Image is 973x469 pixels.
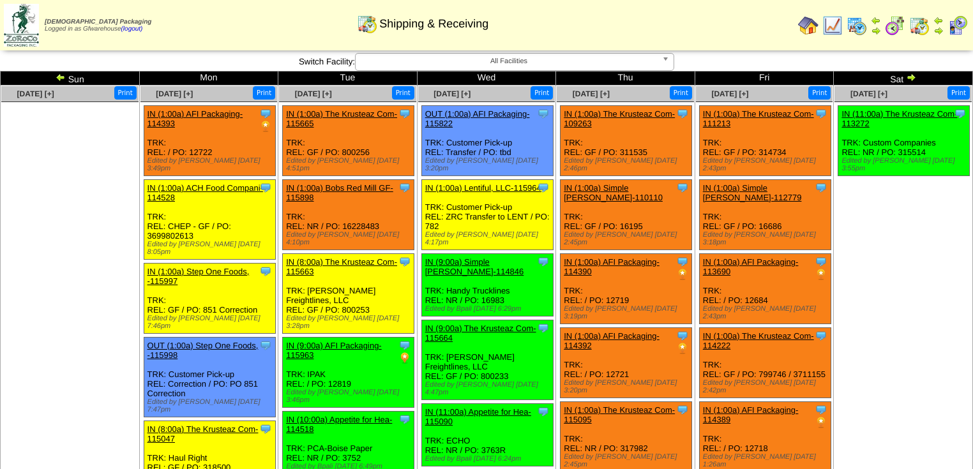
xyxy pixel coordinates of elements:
[841,157,969,172] div: Edited by [PERSON_NAME] [DATE] 3:55pm
[699,328,831,398] div: TRK: REL: GF / PO: 799746 / 3711155
[421,254,553,316] div: TRK: Handy Trucklines REL: NR / PO: 16983
[398,413,411,426] img: Tooltip
[711,89,748,98] a: [DATE] [+]
[45,19,151,26] span: [DEMOGRAPHIC_DATA] Packaging
[676,342,689,355] img: PO
[531,86,553,100] button: Print
[139,71,278,86] td: Mon
[286,183,393,202] a: IN (1:00a) Bobs Red Mill GF-115898
[573,89,610,98] a: [DATE] [+]
[421,180,553,250] div: TRK: Customer Pick-up REL: ZRC Transfer to LENT / PO: 782
[906,72,916,82] img: arrowright.gif
[156,89,193,98] span: [DATE] [+]
[392,86,414,100] button: Print
[703,157,831,172] div: Edited by [PERSON_NAME] [DATE] 2:43pm
[286,231,414,246] div: Edited by [PERSON_NAME] [DATE] 4:10pm
[283,106,414,176] div: TRK: REL: GF / PO: 800256
[286,257,397,276] a: IN (8:00a) The Krusteaz Com-115663
[841,109,957,128] a: IN (11:00a) The Krusteaz Com-113272
[379,17,488,31] span: Shipping & Receiving
[838,106,970,176] div: TRK: Custom Companies REL: NR / PO: 315514
[815,268,827,281] img: PO
[703,231,831,246] div: Edited by [PERSON_NAME] [DATE] 3:18pm
[676,403,689,416] img: Tooltip
[259,339,272,352] img: Tooltip
[537,322,550,334] img: Tooltip
[564,405,675,424] a: IN (1:00a) The Krusteaz Com-115095
[398,181,411,194] img: Tooltip
[425,305,553,313] div: Edited by Bpali [DATE] 6:29pm
[425,455,553,463] div: Edited by Bpali [DATE] 6:24pm
[398,255,411,268] img: Tooltip
[947,86,970,100] button: Print
[283,254,414,334] div: TRK: [PERSON_NAME] Freightlines, LLC REL: GF / PO: 800253
[909,15,930,36] img: calendarinout.gif
[564,231,691,246] div: Edited by [PERSON_NAME] [DATE] 2:45pm
[144,338,275,417] div: TRK: Customer Pick-up REL: Correction / PO: PO 851 Correction
[564,331,660,350] a: IN (1:00a) AFI Packaging-114392
[564,109,675,128] a: IN (1:00a) The Krusteaz Com-109263
[703,305,831,320] div: Edited by [PERSON_NAME] [DATE] 2:43pm
[947,15,968,36] img: calendarcustomer.gif
[815,107,827,120] img: Tooltip
[147,109,243,128] a: IN (1:00a) AFI Packaging-114393
[144,106,275,176] div: TRK: REL: / PO: 12722
[283,180,414,250] div: TRK: REL: NR / PO: 16228483
[561,106,692,176] div: TRK: REL: GF / PO: 311535
[703,331,814,350] a: IN (1:00a) The Krusteaz Com-114222
[147,157,275,172] div: Edited by [PERSON_NAME] [DATE] 3:49pm
[564,257,660,276] a: IN (1:00a) AFI Packaging-114390
[676,181,689,194] img: Tooltip
[147,315,275,330] div: Edited by [PERSON_NAME] [DATE] 7:46pm
[815,329,827,342] img: Tooltip
[56,72,66,82] img: arrowleft.gif
[556,71,695,86] td: Thu
[421,320,553,400] div: TRK: [PERSON_NAME] Freightlines, LLC REL: GF / PO: 800233
[834,71,973,86] td: Sat
[561,328,692,398] div: TRK: REL: / PO: 12721
[822,15,843,36] img: line_graph.gif
[425,381,553,396] div: Edited by [PERSON_NAME] [DATE] 4:47pm
[421,106,553,176] div: TRK: Customer Pick-up REL: Transfer / PO: tbd
[933,26,944,36] img: arrowright.gif
[295,89,332,98] a: [DATE] [+]
[676,329,689,342] img: Tooltip
[561,180,692,250] div: TRK: REL: GF / PO: 16195
[17,89,54,98] a: [DATE] [+]
[699,180,831,250] div: TRK: REL: GF / PO: 16686
[798,15,818,36] img: home.gif
[564,379,691,394] div: Edited by [PERSON_NAME] [DATE] 3:20pm
[398,352,411,364] img: PO
[259,181,272,194] img: Tooltip
[564,453,691,468] div: Edited by [PERSON_NAME] [DATE] 2:45pm
[147,267,250,286] a: IN (1:00a) Step One Foods, -115997
[815,255,827,268] img: Tooltip
[425,157,553,172] div: Edited by [PERSON_NAME] [DATE] 3:20pm
[676,268,689,281] img: PO
[933,15,944,26] img: arrowleft.gif
[699,254,831,324] div: TRK: REL: / PO: 12684
[537,107,550,120] img: Tooltip
[954,107,967,120] img: Tooltip
[361,54,657,69] span: All Facilities
[425,324,536,343] a: IN (9:00a) The Krusteaz Com-115664
[147,183,263,202] a: IN (1:00a) ACH Food Compani-114528
[286,315,414,330] div: Edited by [PERSON_NAME] [DATE] 3:28pm
[147,424,259,443] a: IN (8:00a) The Krusteaz Com-115047
[398,339,411,352] img: Tooltip
[421,404,553,466] div: TRK: ECHO REL: NR / PO: 3763R
[425,407,531,426] a: IN (11:00a) Appetite for Hea-115090
[871,15,881,26] img: arrowleft.gif
[703,109,814,128] a: IN (1:00a) The Krusteaz Com-111213
[703,379,831,394] div: Edited by [PERSON_NAME] [DATE] 2:42pm
[434,89,471,98] span: [DATE] [+]
[259,265,272,278] img: Tooltip
[147,241,275,256] div: Edited by [PERSON_NAME] [DATE] 8:05pm
[847,15,867,36] img: calendarprod.gif
[537,405,550,418] img: Tooltip
[259,107,272,120] img: Tooltip
[564,157,691,172] div: Edited by [PERSON_NAME] [DATE] 2:46pm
